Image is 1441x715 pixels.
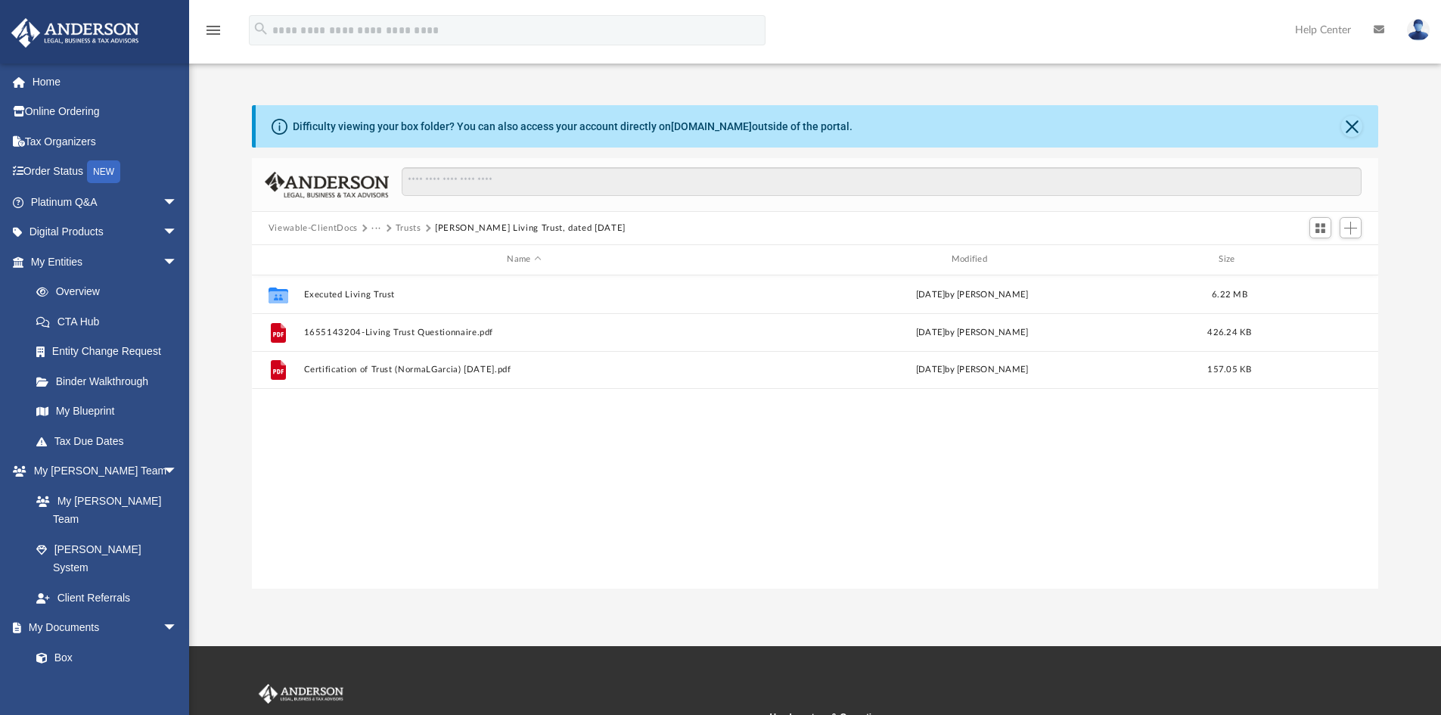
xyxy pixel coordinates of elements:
div: [DATE] by [PERSON_NAME] [751,363,1192,377]
button: Trusts [396,222,421,235]
span: arrow_drop_down [163,217,193,248]
i: menu [204,21,222,39]
a: Home [11,67,200,97]
div: by [PERSON_NAME] [751,288,1192,301]
span: 426.24 KB [1207,328,1251,336]
a: Order StatusNEW [11,157,200,188]
div: Modified [751,253,1193,266]
button: Viewable-ClientDocs [269,222,358,235]
span: arrow_drop_down [163,247,193,278]
div: [DATE] by [PERSON_NAME] [751,325,1192,339]
a: My Blueprint [21,396,193,427]
button: ··· [371,222,381,235]
img: Anderson Advisors Platinum Portal [7,18,144,48]
div: id [259,253,297,266]
span: [DATE] [915,290,945,298]
div: NEW [87,160,120,183]
a: CTA Hub [21,306,200,337]
span: arrow_drop_down [163,613,193,644]
a: Overview [21,277,200,307]
div: Name [303,253,744,266]
div: Size [1199,253,1259,266]
div: id [1266,253,1372,266]
span: 6.22 MB [1212,290,1247,298]
div: Difficulty viewing your box folder? You can also access your account directly on outside of the p... [293,119,852,135]
i: search [253,20,269,37]
button: Executed Living Trust [303,290,744,300]
a: Box [21,642,185,673]
div: grid [252,275,1379,589]
a: Client Referrals [21,583,193,613]
a: My Entitiesarrow_drop_down [11,247,200,277]
span: arrow_drop_down [163,187,193,218]
button: Close [1341,116,1362,137]
a: Entity Change Request [21,337,200,367]
span: arrow_drop_down [163,456,193,487]
button: ​[PERSON_NAME] Living Trust, dated [DATE] [435,222,626,235]
button: Switch to Grid View [1309,217,1332,238]
input: Search files and folders [402,167,1362,196]
button: 1655143204-Living Trust Questionnaire.pdf [303,328,744,337]
a: Platinum Q&Aarrow_drop_down [11,187,200,217]
button: Certification of Trust (NormaLGarcia) [DATE].pdf [303,365,744,375]
a: Tax Organizers [11,126,200,157]
a: menu [204,29,222,39]
span: 157.05 KB [1207,365,1251,374]
img: Anderson Advisors Platinum Portal [256,684,346,704]
button: Add [1340,217,1362,238]
img: User Pic [1407,19,1430,41]
a: My [PERSON_NAME] Teamarrow_drop_down [11,456,193,487]
a: Binder Walkthrough [21,366,200,396]
a: My [PERSON_NAME] Team [21,486,185,534]
a: Digital Productsarrow_drop_down [11,217,200,247]
a: [PERSON_NAME] System [21,534,193,583]
a: Tax Due Dates [21,426,200,456]
a: My Documentsarrow_drop_down [11,613,193,643]
a: Online Ordering [11,97,200,127]
a: [DOMAIN_NAME] [671,120,752,132]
